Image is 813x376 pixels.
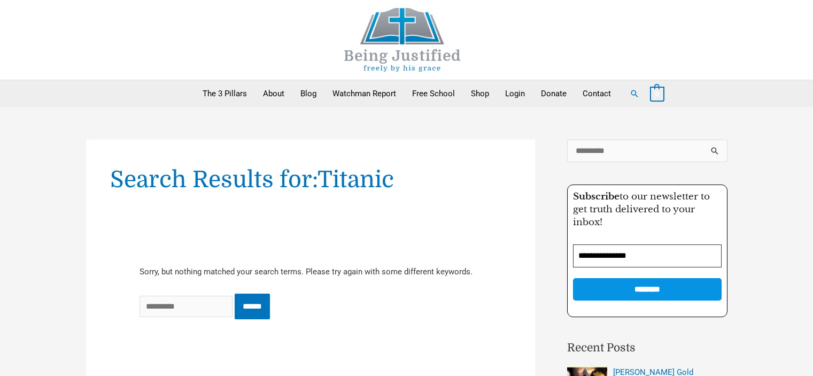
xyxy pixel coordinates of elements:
[322,8,483,72] img: Being Justified
[140,265,482,280] p: Sorry, but nothing matched your search terms. Please try again with some different keywords.
[497,80,533,107] a: Login
[573,191,620,202] strong: Subscribe
[655,90,659,98] span: 0
[575,80,619,107] a: Contact
[195,80,255,107] a: The 3 Pillars
[463,80,497,107] a: Shop
[318,166,394,193] span: Titanic
[292,80,324,107] a: Blog
[533,80,575,107] a: Donate
[110,164,511,196] h1: Search Results for:
[324,80,404,107] a: Watchman Report
[255,80,292,107] a: About
[567,340,727,357] h2: Recent Posts
[195,80,619,107] nav: Primary Site Navigation
[650,89,664,98] a: View Shopping Cart, empty
[573,244,722,267] input: Email Address *
[573,191,710,228] span: to our newsletter to get truth delivered to your inbox!
[630,89,639,98] a: Search button
[404,80,463,107] a: Free School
